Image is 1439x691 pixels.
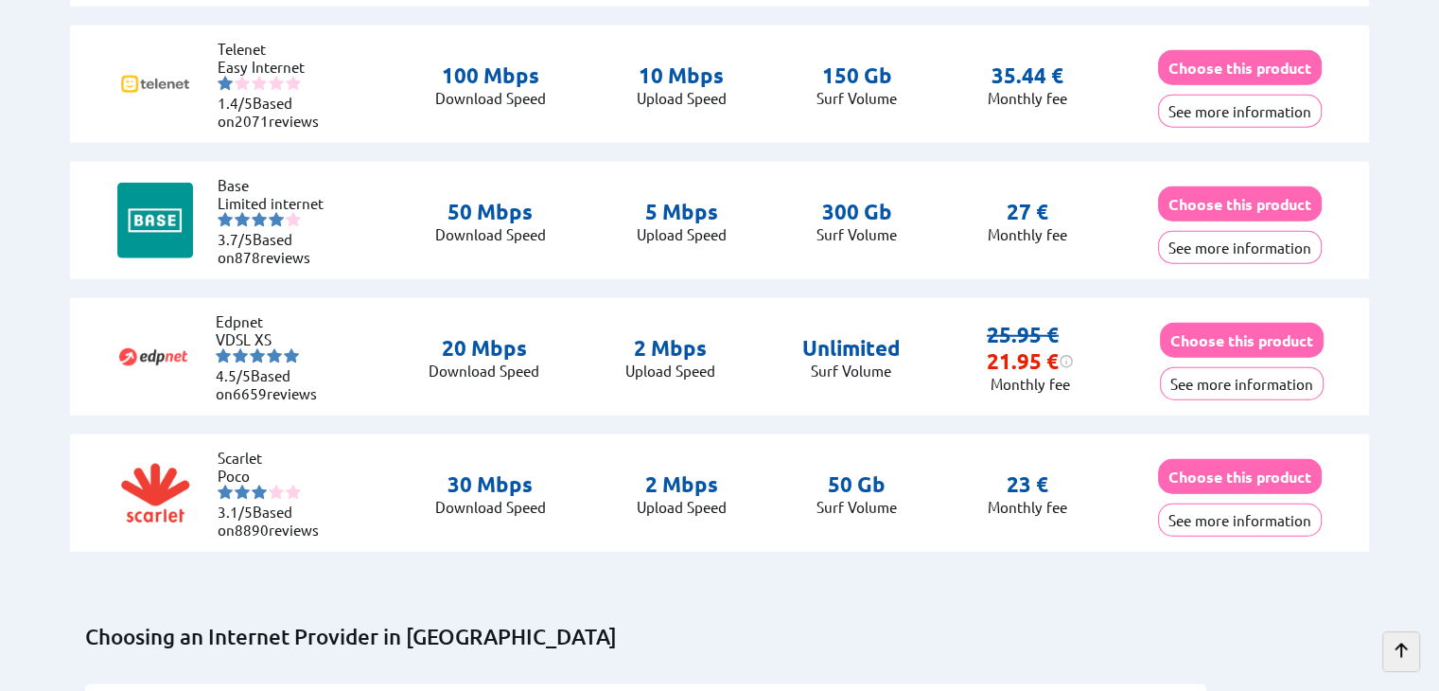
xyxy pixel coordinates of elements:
img: starnr1 [218,76,233,91]
p: 27 € [1007,199,1048,225]
a: See more information [1158,239,1322,257]
p: 2 Mbps [625,335,715,362]
p: 50 Gb [816,471,897,498]
li: Limited internet [218,194,331,212]
img: starnr1 [218,212,233,227]
img: Logo of Telenet [117,46,193,122]
p: Download Speed [435,498,546,516]
p: Download Speed [429,362,539,380]
img: starnr1 [218,485,233,500]
img: starnr5 [286,76,301,91]
p: Monthly fee [988,498,1067,516]
a: See more information [1158,511,1322,529]
a: Choose this product [1158,468,1322,486]
img: Logo of Scarlet [117,455,193,531]
li: Telenet [218,40,331,58]
li: Edpnet [216,312,329,330]
img: starnr2 [235,485,250,500]
p: 50 Mbps [435,199,546,225]
img: starnr3 [252,485,267,500]
img: starnr3 [250,348,265,363]
p: 35.44 € [992,62,1063,89]
a: Choose this product [1158,195,1322,213]
p: Download Speed [435,225,546,243]
p: 100 Mbps [435,62,546,89]
a: Choose this product [1158,59,1322,77]
img: starnr5 [286,212,301,227]
li: Base [218,176,331,194]
li: Based on reviews [216,366,329,402]
li: Based on reviews [218,230,331,266]
p: 10 Mbps [637,62,727,89]
p: Upload Speed [637,89,727,107]
p: 20 Mbps [429,335,539,362]
p: 300 Gb [816,199,897,225]
div: 21.95 € [987,348,1074,375]
p: 2 Mbps [637,471,727,498]
img: starnr4 [269,76,284,91]
p: Upload Speed [637,225,727,243]
h2: Choosing an Internet Provider in [GEOGRAPHIC_DATA] [85,624,1369,650]
p: Surf Volume [816,225,897,243]
p: Upload Speed [625,362,715,380]
span: 6659 [233,384,267,402]
p: Monthly fee [987,375,1074,393]
span: 3.7/5 [218,230,253,248]
p: 150 Gb [816,62,897,89]
p: Surf Volume [816,89,897,107]
span: 878 [235,248,260,266]
li: Easy Internet [218,58,331,76]
s: 25.95 € [987,322,1059,347]
p: Monthly fee [988,225,1067,243]
img: starnr3 [252,212,267,227]
button: See more information [1158,95,1322,128]
button: See more information [1158,504,1322,537]
img: Logo of Base [117,183,193,258]
button: Choose this product [1158,50,1322,85]
img: starnr2 [233,348,248,363]
p: Monthly fee [988,89,1067,107]
a: See more information [1160,375,1324,393]
img: information [1059,354,1074,369]
img: starnr2 [235,76,250,91]
a: Choose this product [1160,331,1324,349]
button: See more information [1158,231,1322,264]
img: starnr5 [284,348,299,363]
img: starnr4 [269,212,284,227]
p: 5 Mbps [637,199,727,225]
span: 8890 [235,521,269,539]
img: starnr1 [216,348,231,363]
a: See more information [1158,102,1322,120]
button: See more information [1160,367,1324,400]
p: Surf Volume [816,498,897,516]
p: Surf Volume [802,362,901,380]
img: starnr3 [252,76,267,91]
li: Based on reviews [218,503,331,539]
li: VDSL XS [216,330,329,348]
span: 3.1/5 [218,503,253,521]
button: Choose this product [1158,459,1322,494]
p: Download Speed [435,89,546,107]
span: 4.5/5 [216,366,251,384]
li: Scarlet [218,449,331,467]
img: starnr4 [267,348,282,363]
img: starnr5 [286,485,301,500]
p: Upload Speed [637,498,727,516]
img: Logo of Edpnet [115,319,191,395]
li: Based on reviews [218,94,331,130]
img: starnr2 [235,212,250,227]
li: Poco [218,467,331,485]
button: Choose this product [1158,186,1322,221]
span: 1.4/5 [218,94,253,112]
button: Choose this product [1160,323,1324,358]
p: 23 € [1007,471,1048,498]
p: 30 Mbps [435,471,546,498]
img: starnr4 [269,485,284,500]
span: 2071 [235,112,269,130]
p: Unlimited [802,335,901,362]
